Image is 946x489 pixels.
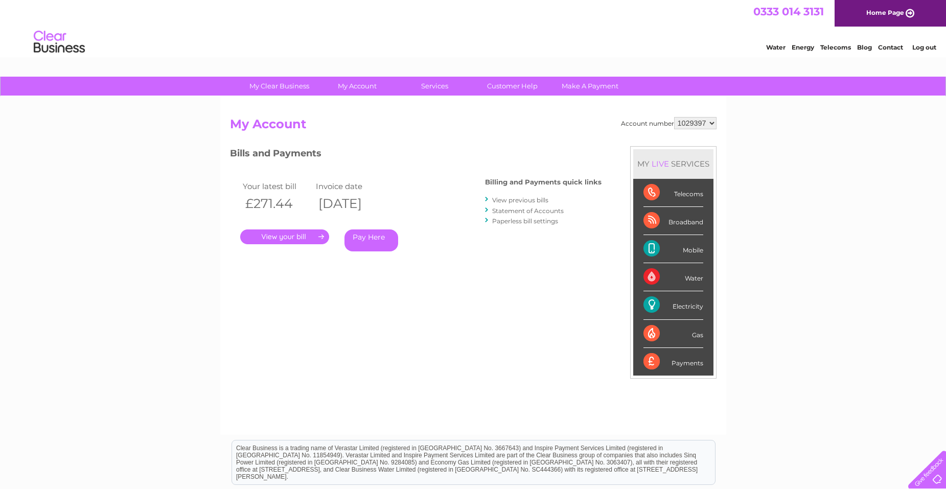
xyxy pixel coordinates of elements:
[232,6,715,50] div: Clear Business is a trading name of Verastar Limited (registered in [GEOGRAPHIC_DATA] No. 3667643...
[237,77,321,96] a: My Clear Business
[643,291,703,319] div: Electricity
[33,27,85,58] img: logo.png
[753,5,824,18] a: 0333 014 3131
[857,43,872,51] a: Blog
[643,320,703,348] div: Gas
[315,77,399,96] a: My Account
[878,43,903,51] a: Contact
[313,179,387,193] td: Invoice date
[470,77,555,96] a: Customer Help
[485,178,602,186] h4: Billing and Payments quick links
[393,77,477,96] a: Services
[313,193,387,214] th: [DATE]
[633,149,713,178] div: MY SERVICES
[492,207,564,215] a: Statement of Accounts
[643,348,703,376] div: Payments
[492,196,548,204] a: View previous bills
[792,43,814,51] a: Energy
[230,117,717,136] h2: My Account
[820,43,851,51] a: Telecoms
[650,159,671,169] div: LIVE
[240,193,314,214] th: £271.44
[230,146,602,164] h3: Bills and Payments
[240,179,314,193] td: Your latest bill
[643,207,703,235] div: Broadband
[912,43,936,51] a: Log out
[643,263,703,291] div: Water
[240,229,329,244] a: .
[766,43,786,51] a: Water
[492,217,558,225] a: Paperless bill settings
[621,117,717,129] div: Account number
[643,235,703,263] div: Mobile
[643,179,703,207] div: Telecoms
[548,77,632,96] a: Make A Payment
[344,229,398,251] a: Pay Here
